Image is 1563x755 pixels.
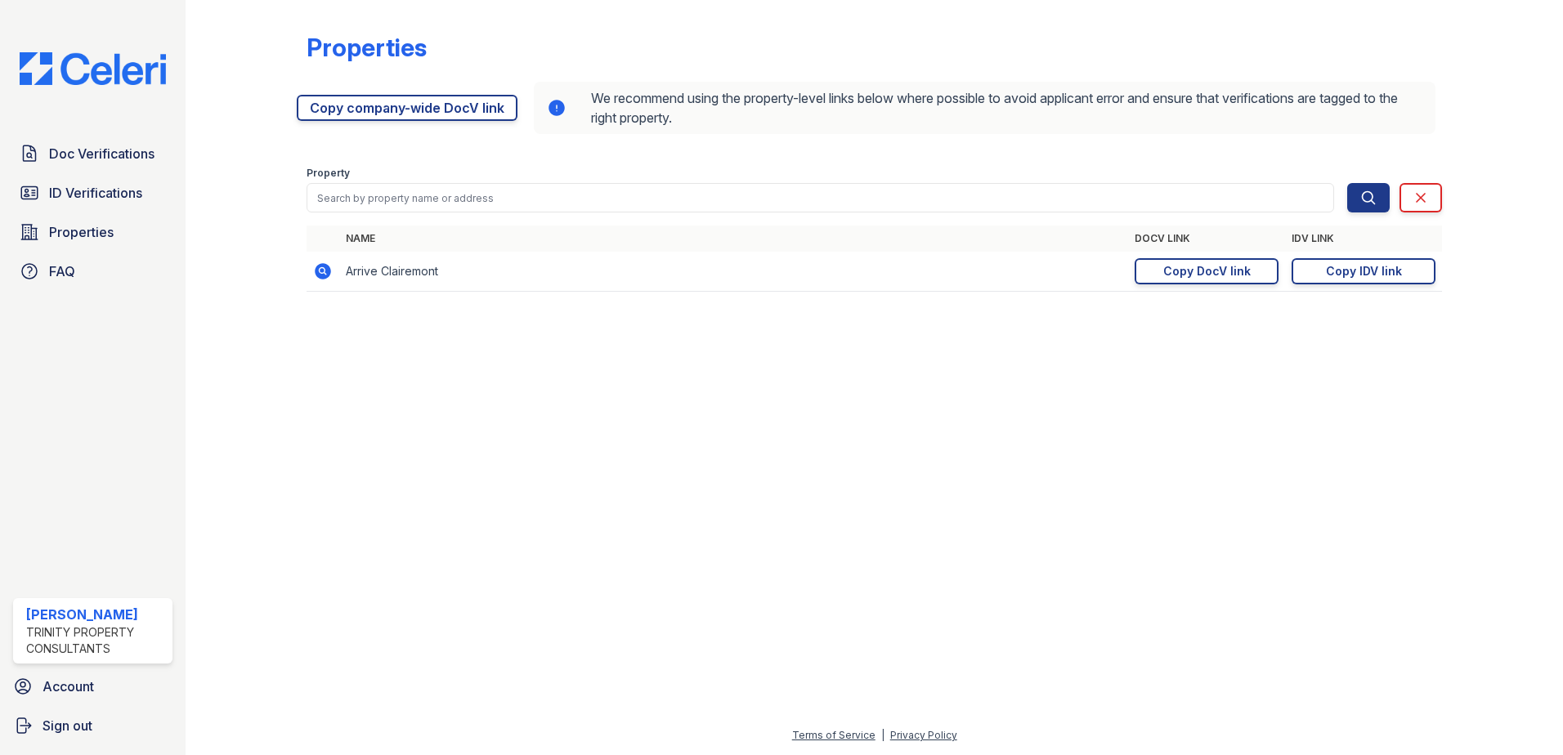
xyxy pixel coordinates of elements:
a: Sign out [7,709,179,742]
a: Privacy Policy [890,729,957,741]
input: Search by property name or address [307,183,1334,212]
div: | [881,729,885,741]
label: Property [307,167,350,180]
a: Account [7,670,179,703]
div: Copy DocV link [1163,263,1251,279]
a: Doc Verifications [13,137,172,170]
div: Copy IDV link [1326,263,1402,279]
a: Copy IDV link [1292,258,1435,284]
span: Doc Verifications [49,144,155,163]
th: IDV Link [1285,226,1442,252]
a: Copy DocV link [1135,258,1279,284]
img: CE_Logo_Blue-a8612792a0a2168367f1c8372b55b34899dd931a85d93a1a3d3e32e68fde9ad4.png [7,52,179,85]
span: Account [43,677,94,696]
span: Sign out [43,716,92,735]
a: Properties [13,216,172,248]
a: Terms of Service [792,729,876,741]
th: DocV Link [1128,226,1285,252]
a: Copy company-wide DocV link [297,95,517,121]
span: ID Verifications [49,183,142,203]
td: Arrive Clairemont [339,252,1128,292]
div: [PERSON_NAME] [26,605,166,624]
a: ID Verifications [13,176,172,209]
span: FAQ [49,261,75,281]
a: FAQ [13,255,172,288]
div: Trinity Property Consultants [26,624,166,657]
div: Properties [307,33,427,62]
span: Properties [49,222,114,242]
th: Name [339,226,1128,252]
div: We recommend using the property-level links below where possible to avoid applicant error and ens... [534,82,1435,134]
